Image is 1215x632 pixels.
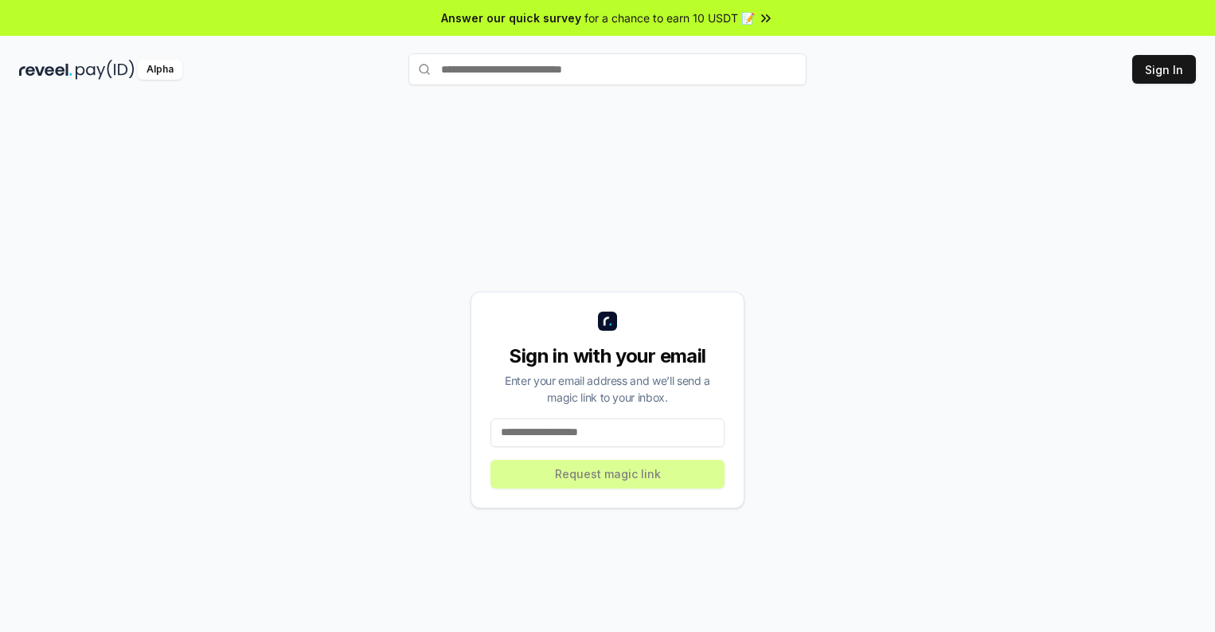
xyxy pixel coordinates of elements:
[490,372,725,406] div: Enter your email address and we’ll send a magic link to your inbox.
[1132,55,1196,84] button: Sign In
[441,10,581,26] span: Answer our quick survey
[138,60,182,80] div: Alpha
[490,343,725,369] div: Sign in with your email
[76,60,135,80] img: pay_id
[19,60,72,80] img: reveel_dark
[598,312,617,331] img: logo_small
[584,10,755,26] span: for a chance to earn 10 USDT 📝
